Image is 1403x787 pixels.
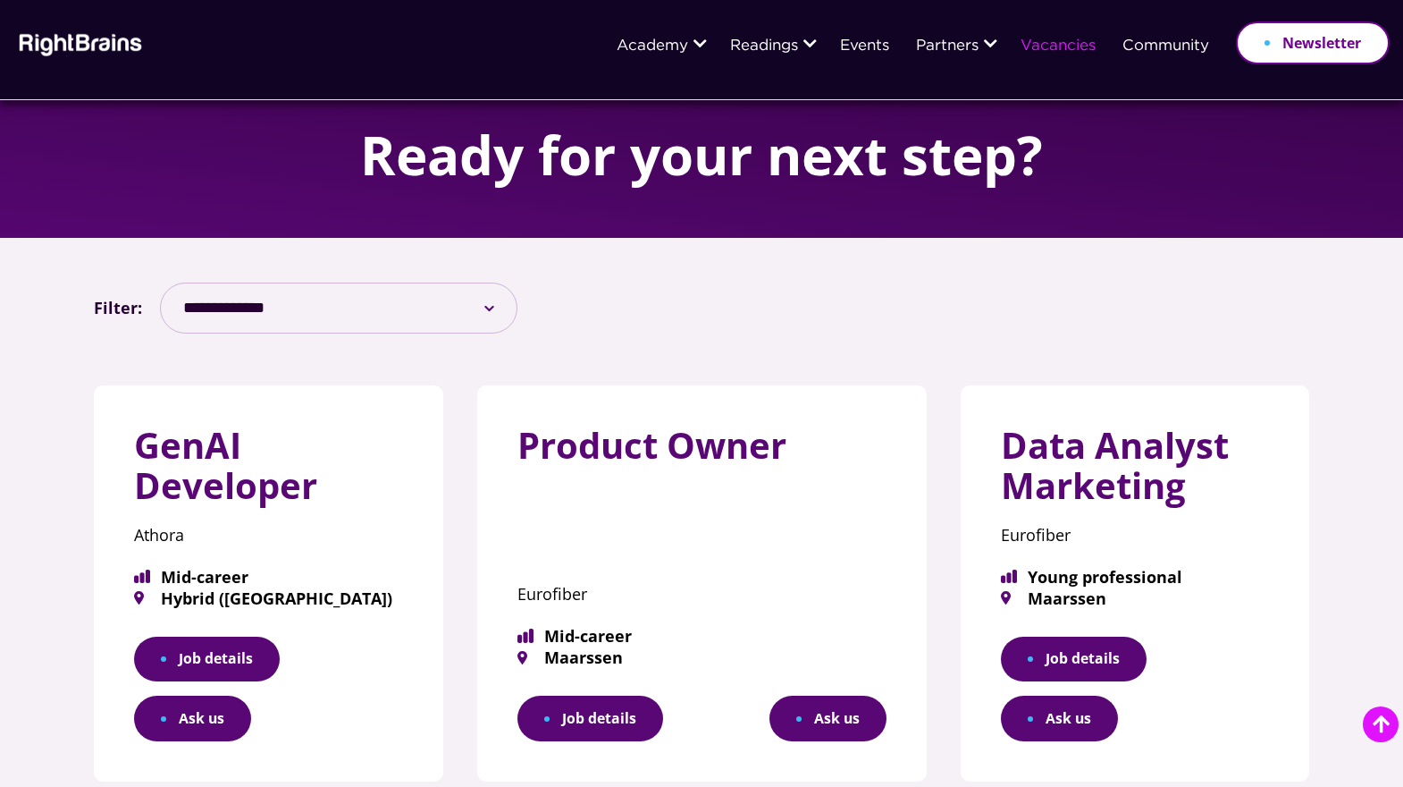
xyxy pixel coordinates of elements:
a: Job details [517,696,663,741]
a: Community [1122,38,1209,55]
span: Mid-career [517,628,886,644]
h3: GenAI Developer [134,426,403,520]
label: Filter: [94,293,142,322]
span: Maarssen [1001,590,1270,606]
a: Newsletter [1236,21,1390,64]
h3: Product Owner [517,426,886,479]
h1: Ready for your next step? [360,125,1043,184]
span: Maarssen [517,649,886,665]
span: Mid-career [134,569,403,585]
a: Readings [730,38,798,55]
a: Job details [1001,637,1147,682]
p: Eurofiber [1001,520,1270,551]
span: Young professional [1001,569,1270,585]
a: Events [840,38,889,55]
span: Hybrid ([GEOGRAPHIC_DATA]) [134,590,403,606]
button: Ask us [1001,696,1118,741]
p: Eurofiber [517,579,886,610]
button: Ask us [134,696,251,741]
a: Job details [134,637,280,682]
p: Athora [134,520,403,551]
button: Ask us [769,696,886,741]
img: Rightbrains [13,30,143,56]
a: Partners [916,38,979,55]
a: Vacancies [1021,38,1096,55]
a: Academy [617,38,688,55]
h3: Data Analyst Marketing [1001,426,1270,520]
